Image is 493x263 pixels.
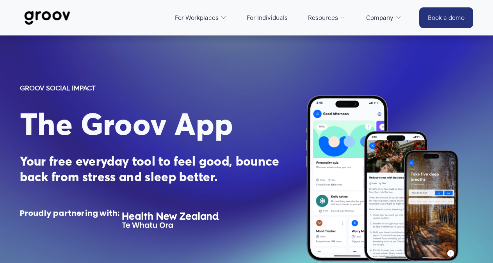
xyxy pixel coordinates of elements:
[175,12,219,23] span: For Workplaces
[20,5,75,31] img: Groov | Workplace Science Platform | Unlock Performance | Drive Results
[20,208,120,219] strong: Proudly partnering with:
[243,9,292,27] a: For Individuals
[308,12,338,23] span: Resources
[20,105,233,143] span: The Groov App
[366,12,393,23] span: Company
[20,84,96,92] strong: GROOV SOCIAL IMPACT
[20,154,283,184] strong: Your free everyday tool to feel good, bounce back from stress and sleep better.
[171,9,231,27] a: folder dropdown
[304,9,350,27] a: folder dropdown
[419,7,473,28] a: Book a demo
[362,9,406,27] a: folder dropdown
